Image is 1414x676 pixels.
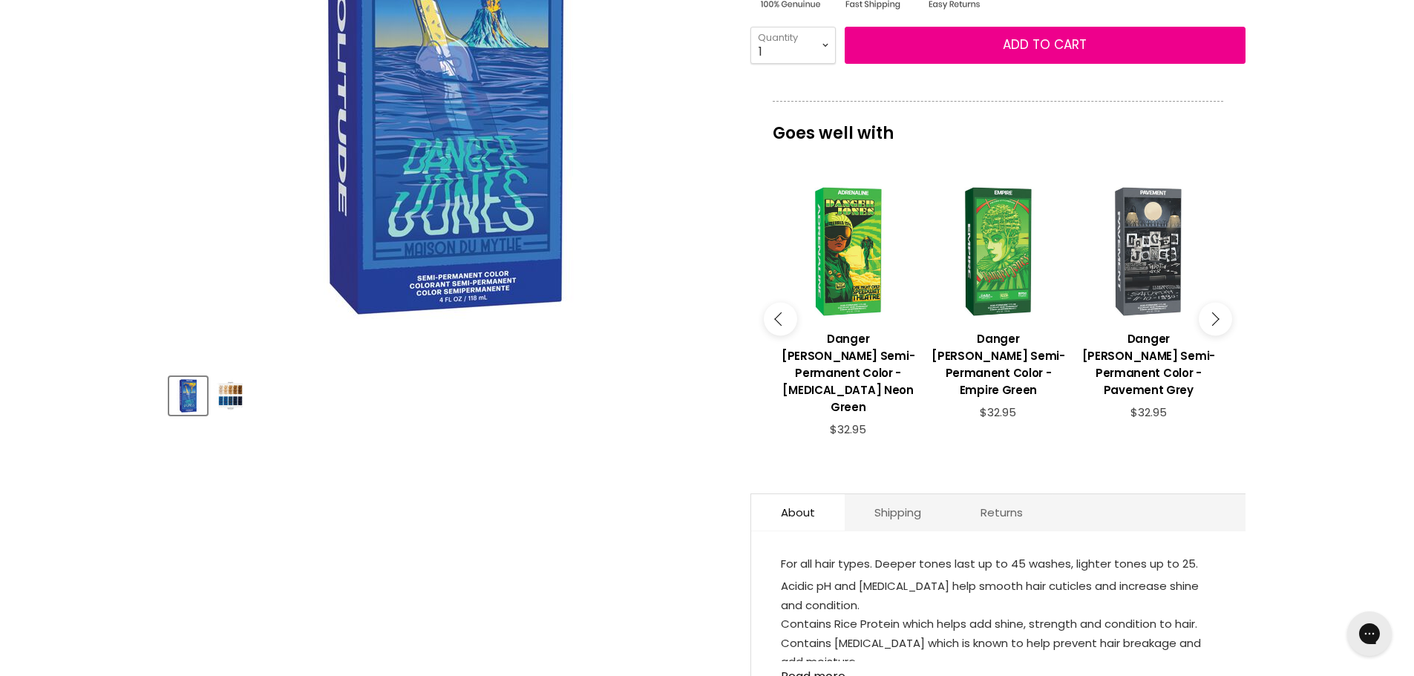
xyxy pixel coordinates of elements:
span: Acidic pH and [MEDICAL_DATA] help smooth hair cuticles and increase shine and condition. [781,578,1199,613]
span: $32.95 [980,404,1016,420]
button: Add to cart [845,27,1246,64]
div: Product thumbnails [167,373,726,415]
a: View product:Danger Jones Semi-Permanent Color - Pavement Grey [1081,319,1216,406]
button: Danger Jones Semi-Permanent Color - Solitude Blue [169,377,207,415]
h3: Danger [PERSON_NAME] Semi-Permanent Color - Pavement Grey [1081,330,1216,398]
span: Add to cart [1003,36,1087,53]
p: Goes well with [773,101,1223,150]
select: Quantity [750,27,836,64]
img: Danger Jones Semi-Permanent Color - Solitude Blue [213,378,248,413]
button: Danger Jones Semi-Permanent Color - Solitude Blue [212,377,249,415]
span: Contains Rice Protein which helps add shine, strength and condition to hair. [781,616,1197,631]
a: View product:Danger Jones Semi-Permanent Color - Adrenaline Neon Green [780,319,915,423]
a: View product:Danger Jones Semi-Permanent Color - Empire Green [931,319,1066,406]
a: View product:Danger Jones Semi-Permanent Color - Pavement Grey [1081,184,1216,319]
h3: Danger [PERSON_NAME] Semi-Permanent Color - Empire Green [931,330,1066,398]
iframe: Gorgias live chat messenger [1340,606,1399,661]
span: $32.95 [1130,404,1167,420]
span: Contains [MEDICAL_DATA] which is known to help prevent hair breakage and add moisture. [781,635,1201,670]
a: Returns [951,494,1053,531]
span: For all hair types. Deeper tones last up to 45 washes, lighter tones up to 25. [781,556,1198,571]
span: $32.95 [830,421,866,437]
h3: Danger [PERSON_NAME] Semi-Permanent Color - [MEDICAL_DATA] Neon Green [780,330,915,416]
a: About [751,494,845,531]
a: Shipping [845,494,951,531]
img: Danger Jones Semi-Permanent Color - Solitude Blue [171,378,206,413]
